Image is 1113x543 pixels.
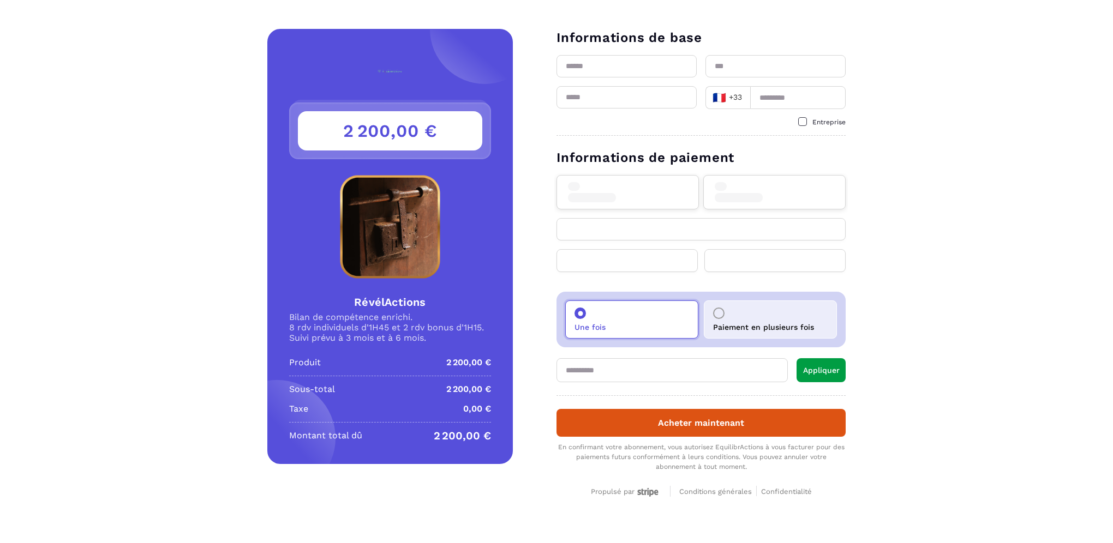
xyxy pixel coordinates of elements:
[745,89,747,106] input: Search for option
[679,486,757,496] a: Conditions générales
[556,442,846,472] div: En confirmant votre abonnement, vous autorisez EquilibrActions à vous facturer pour des paiements...
[761,487,812,496] span: Confidentialité
[591,486,661,496] a: Propulsé par
[761,486,812,496] a: Confidentialité
[434,429,491,442] p: 2 200,00 €
[289,322,491,333] p: 8 rdv individuels d'1H45 et 2 rdv bonus d'1H15.
[679,487,752,496] span: Conditions générales
[556,409,846,437] button: Acheter maintenant
[345,56,435,87] img: logo
[556,29,846,46] h3: Informations de base
[289,333,491,343] p: Suivi prévu à 3 mois et à 6 mois.
[289,312,491,322] p: Bilan de compétence enrichi.
[298,111,482,150] h3: 2 200,00 €
[446,383,491,396] p: 2 200,00 €
[591,487,661,497] div: Propulsé par
[289,172,491,281] img: Product Image
[812,118,846,126] span: Entreprise
[713,90,743,105] span: +33
[797,358,846,382] button: Appliquer
[556,149,846,166] h3: Informations de paiement
[705,86,750,109] div: Search for option
[713,90,726,105] span: 🇫🇷
[446,356,491,369] p: 2 200,00 €
[289,356,321,369] p: Produit
[289,294,491,310] h4: RévélActions
[575,323,606,331] p: Une fois
[463,402,491,415] p: 0,00 €
[713,323,814,331] p: Paiement en plusieurs fois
